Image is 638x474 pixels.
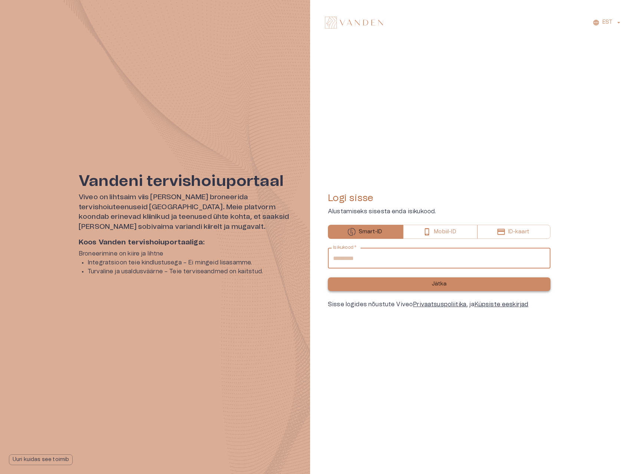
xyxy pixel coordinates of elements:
p: Mobiil-ID [434,228,456,236]
p: Uuri kuidas see toimib [13,456,69,464]
a: Privaatsuspoliitika [413,301,466,307]
button: Jätka [328,277,550,291]
a: Küpsiste eeskirjad [474,301,529,307]
p: Smart-ID [359,228,382,236]
h4: Logi sisse [328,192,550,204]
button: Mobiil-ID [403,225,477,239]
img: Vanden logo [325,17,383,29]
p: ID-kaart [508,228,529,236]
p: Jätka [432,280,447,288]
div: Sisse logides nõustute Viveo , ja [328,300,550,309]
p: Alustamiseks sisesta enda isikukood. [328,207,550,216]
p: EST [602,19,612,26]
label: Isikukood [333,244,357,251]
button: EST [592,17,623,28]
button: ID-kaart [477,225,550,239]
button: Uuri kuidas see toimib [9,454,73,465]
button: Smart-ID [328,225,403,239]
